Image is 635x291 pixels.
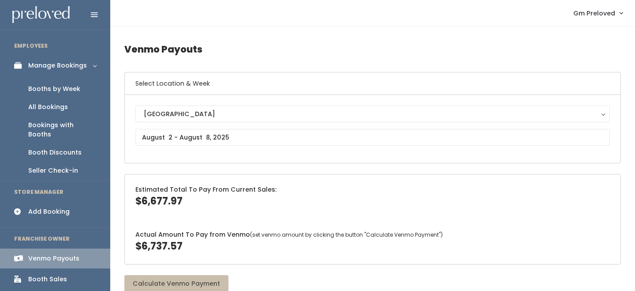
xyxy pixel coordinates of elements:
h6: Select Location & Week [125,72,620,95]
div: Manage Bookings [28,61,87,70]
span: (set venmo amount by clicking the button "Calculate Venmo Payment") [250,231,443,238]
img: preloved logo [12,6,70,23]
h4: Venmo Payouts [124,37,621,61]
input: August 2 - August 8, 2025 [135,129,610,146]
div: Booths by Week [28,84,80,94]
div: Venmo Payouts [28,254,79,263]
span: $6,677.97 [135,194,183,208]
div: All Bookings [28,102,68,112]
div: Bookings with Booths [28,121,96,139]
a: Gm Preloved [564,4,631,23]
div: [GEOGRAPHIC_DATA] [144,109,601,119]
span: $6,737.57 [135,239,183,253]
div: Seller Check-in [28,166,78,175]
div: Estimated Total To Pay From Current Sales: [125,174,620,219]
div: Add Booking [28,207,70,216]
button: [GEOGRAPHIC_DATA] [135,106,610,122]
div: Booth Discounts [28,148,82,157]
div: Actual Amount To Pay from Venmo [125,219,620,264]
div: Booth Sales [28,275,67,284]
span: Gm Preloved [573,8,615,18]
